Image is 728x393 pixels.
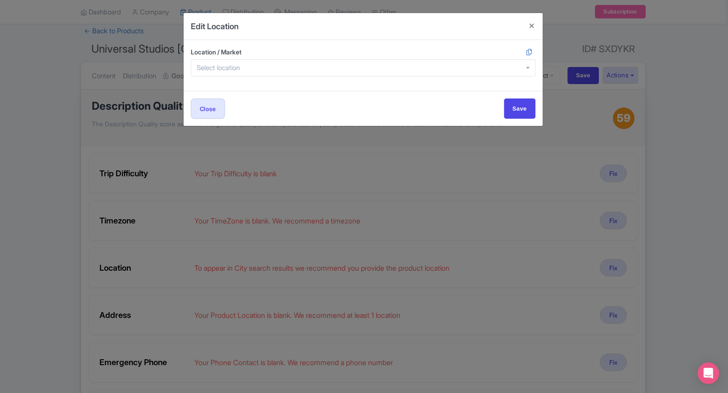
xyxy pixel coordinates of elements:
div: Open Intercom Messenger [697,362,719,384]
h4: Edit Location [191,20,238,32]
span: Location / Market [191,48,242,56]
input: Select location [197,64,245,72]
button: Close [191,98,225,119]
button: Close [521,13,543,39]
input: Save [504,98,535,119]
